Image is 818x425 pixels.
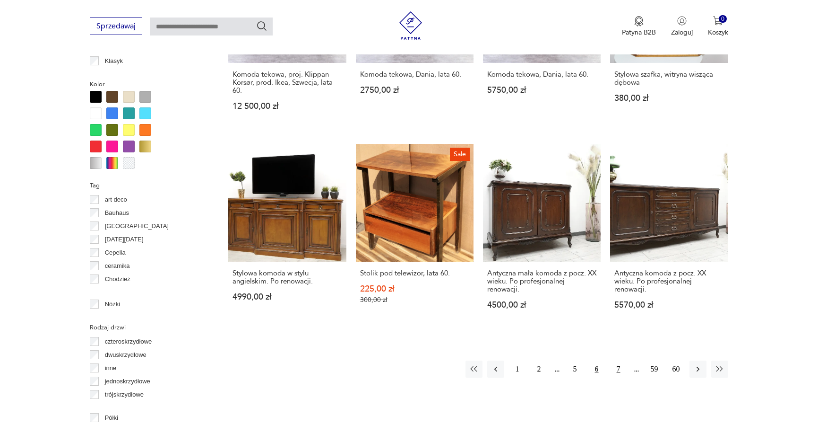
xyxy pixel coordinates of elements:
button: 6 [588,361,605,378]
p: jednoskrzydłowe [105,376,150,387]
h3: Stylowa komoda w stylu angielskim. Po renowacji. [232,269,342,285]
p: dwuskrzydłowe [105,350,146,360]
a: SaleStolik pod telewizor, lata 60.Stolik pod telewizor, lata 60.225,00 zł300,00 zł [356,144,474,328]
button: Zaloguj [671,16,693,37]
p: [DATE][DATE] [105,234,144,245]
p: 2750,00 zł [360,86,469,94]
p: [GEOGRAPHIC_DATA] [105,221,169,231]
h3: Komoda tekowa, Dania, lata 60. [487,71,596,79]
p: Klasyk [105,56,123,66]
p: Bauhaus [105,208,129,218]
p: Półki [105,413,118,423]
button: 7 [610,361,627,378]
p: 5750,00 zł [487,86,596,94]
p: Zaloguj [671,28,693,37]
a: Antyczna mała komoda z pocz. XX wieku. Po profesjonalnej renowacji.Antyczna mała komoda z pocz. X... [483,144,601,328]
button: 2 [531,361,548,378]
p: Cepelia [105,248,126,258]
div: 0 [719,15,727,23]
p: Rodzaj drzwi [90,322,206,333]
p: ceramika [105,261,130,271]
p: 5570,00 zł [614,301,723,309]
p: trójskrzydłowe [105,390,144,400]
h3: Stylowa szafka, witryna wisząca dębowa [614,71,723,87]
a: Antyczna komoda z pocz. XX wieku. Po profesjonalnej renowacji.Antyczna komoda z pocz. XX wieku. P... [610,144,728,328]
p: Patyna B2B [622,28,656,37]
p: Chodzież [105,274,130,284]
p: czteroskrzydłowe [105,336,152,347]
button: Sprzedawaj [90,18,142,35]
h3: Antyczna mała komoda z pocz. XX wieku. Po profesjonalnej renowacji. [487,269,596,293]
img: Patyna - sklep z meblami i dekoracjami vintage [396,11,425,40]
p: Tag [90,180,206,191]
p: 12 500,00 zł [232,102,342,110]
p: Kolor [90,79,206,89]
img: Ikonka użytkownika [677,16,687,26]
img: Ikona koszyka [713,16,723,26]
h3: Komoda tekowa, Dania, lata 60. [360,71,469,79]
p: 4990,00 zł [232,293,342,301]
p: Koszyk [708,28,728,37]
button: 5 [567,361,584,378]
h3: Komoda tekowa, proj. Klippan Korsør, prod. Ikea, Szwecja, lata 60. [232,71,342,95]
button: 1 [509,361,526,378]
p: 300,00 zł [360,296,469,304]
p: Nóżki [105,299,121,310]
p: inne [105,363,117,373]
p: 4500,00 zł [487,301,596,309]
button: 0Koszyk [708,16,728,37]
a: Stylowa komoda w stylu angielskim. Po renowacji.Stylowa komoda w stylu angielskim. Po renowacji.4... [228,144,346,328]
button: Patyna B2B [622,16,656,37]
button: 60 [668,361,685,378]
img: Ikona medalu [634,16,644,27]
p: 380,00 zł [614,94,723,102]
a: Ikona medaluPatyna B2B [622,16,656,37]
h3: Stolik pod telewizor, lata 60. [360,269,469,277]
button: Szukaj [256,20,267,32]
p: Ćmielów [105,287,129,298]
button: 59 [646,361,663,378]
a: Sprzedawaj [90,24,142,30]
h3: Antyczna komoda z pocz. XX wieku. Po profesjonalnej renowacji. [614,269,723,293]
p: 225,00 zł [360,285,469,293]
p: art deco [105,195,127,205]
